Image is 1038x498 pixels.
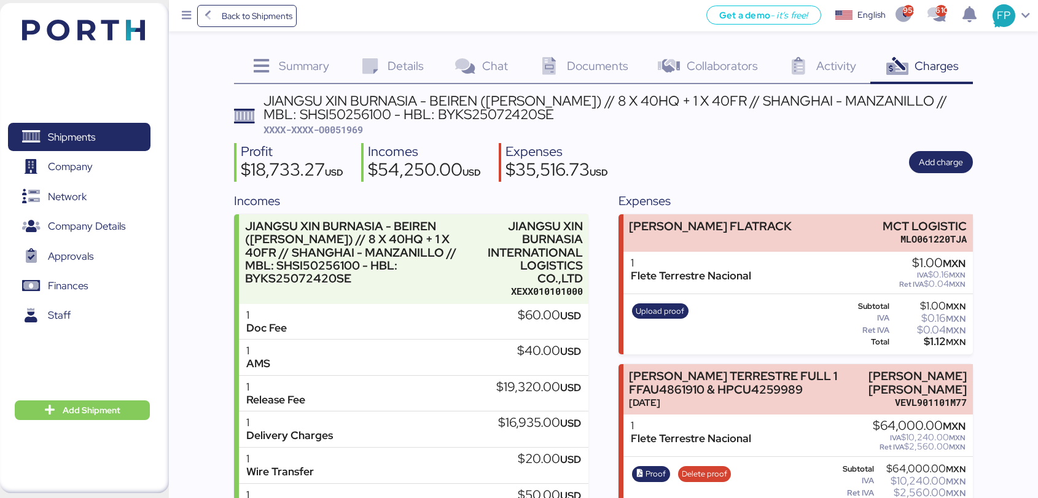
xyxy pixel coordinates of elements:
span: Shipments [48,128,95,146]
div: $2,560.00 [873,442,966,451]
span: MXN [946,325,966,336]
div: Subtotal [833,302,889,311]
div: $10,240.00 [873,433,966,442]
div: Expenses [619,192,973,210]
span: Documents [567,58,628,74]
div: Incomes [234,192,588,210]
div: $1.00 [892,302,966,311]
span: FP [997,7,1010,23]
span: Ret IVA [899,279,924,289]
div: MCT LOGISTIC [883,220,967,233]
span: IVA [890,433,901,443]
span: MXN [949,442,966,452]
span: Collaborators [687,58,758,74]
div: Release Fee [246,394,305,407]
span: Finances [48,277,88,295]
button: Delete proof [678,466,732,482]
button: Proof [632,466,670,482]
span: MXN [946,313,966,324]
div: Flete Terrestre Nacional [631,270,751,282]
div: $2,560.00 [876,488,966,497]
div: 1 [631,419,751,432]
div: $35,516.73 [505,161,608,182]
span: Company [48,158,93,176]
button: Add Shipment [15,400,150,420]
span: USD [560,381,581,394]
div: 1 [631,257,751,270]
span: USD [462,166,481,178]
div: $60.00 [518,309,581,322]
div: $0.16 [899,270,966,279]
span: Delete proof [682,467,727,481]
div: 1 [246,344,270,357]
div: English [857,9,886,21]
div: $64,000.00 [873,419,966,433]
span: MXN [949,279,966,289]
div: Profit [241,143,343,161]
button: Upload proof [632,303,689,319]
span: Ret IVA [880,442,904,452]
span: MXN [943,419,966,433]
span: USD [590,166,608,178]
div: IVA [833,314,889,322]
a: Shipments [8,123,150,151]
div: [PERSON_NAME] TERRESTRE FULL 1 FFAU4861910 & HPCU4259989 [629,370,848,395]
span: USD [560,453,581,466]
div: Total [833,338,889,346]
span: MXN [949,433,966,443]
span: MXN [946,464,966,475]
div: 1 [246,309,287,322]
div: $0.04 [892,325,966,335]
div: $0.04 [899,279,966,289]
div: JIANGSU XIN BURNASIA - BEIREN ([PERSON_NAME]) // 8 X 40HQ + 1 X 40FR // SHANGHAI - MANZANILLO // ... [263,94,973,122]
span: USD [560,416,581,430]
div: JIANGSU XIN BURNASIA - BEIREN ([PERSON_NAME]) // 8 X 40HQ + 1 X 40FR // SHANGHAI - MANZANILLO // ... [245,220,482,285]
div: $0.16 [892,314,966,323]
span: Company Details [48,217,125,235]
div: Delivery Charges [246,429,333,442]
a: Back to Shipments [197,5,297,27]
div: Expenses [505,143,608,161]
div: $18,733.27 [241,161,343,182]
span: USD [560,309,581,322]
span: MXN [946,337,966,348]
span: IVA [917,270,928,280]
a: Staff [8,302,150,330]
span: MXN [946,301,966,312]
span: Proof [646,467,666,481]
div: $19,320.00 [496,381,581,394]
span: Approvals [48,247,93,265]
div: [PERSON_NAME] FLATRACK [629,220,792,233]
div: [PERSON_NAME] [PERSON_NAME] [854,370,967,395]
div: $1.00 [899,257,966,270]
div: 1 [246,416,333,429]
div: $1.12 [892,337,966,346]
span: Network [48,188,87,206]
div: Doc Fee [246,322,287,335]
div: Ret IVA [833,489,874,497]
span: Add Shipment [63,403,120,418]
button: Add charge [909,151,973,173]
span: Staff [48,306,71,324]
div: AMS [246,357,270,370]
span: Add charge [919,155,963,169]
span: MXN [946,476,966,487]
span: Details [388,58,424,74]
div: Subtotal [833,465,874,473]
span: Back to Shipments [222,9,292,23]
a: Approvals [8,242,150,270]
div: Flete Terrestre Nacional [631,432,751,445]
div: MLO061220TJA [883,233,967,246]
a: Company [8,153,150,181]
span: USD [560,344,581,358]
div: 1 [246,453,314,465]
span: Upload proof [636,305,684,318]
span: XXXX-XXXX-O0051969 [263,123,363,136]
span: Summary [279,58,329,74]
div: Ret IVA [833,326,889,335]
span: MXN [949,270,966,280]
a: Company Details [8,212,150,241]
div: $64,000.00 [876,464,966,473]
div: [DATE] [629,396,848,409]
span: USD [325,166,343,178]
